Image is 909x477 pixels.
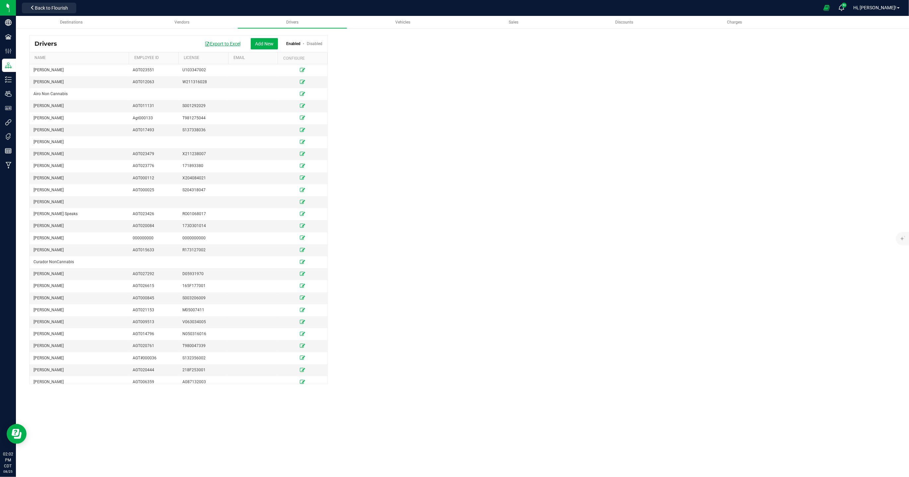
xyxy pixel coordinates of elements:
[727,20,742,25] span: Charges
[182,248,206,252] span: R173127002
[33,188,64,192] span: [PERSON_NAME]
[33,368,64,372] span: [PERSON_NAME]
[182,68,206,72] span: U103347002
[133,356,157,360] span: AGT#000036
[5,19,12,26] inline-svg: Company
[300,163,305,168] a: Edit Driver
[33,260,74,264] span: Curador NonCannabis
[133,223,154,228] span: AGT020084
[33,103,64,108] span: [PERSON_NAME]
[251,38,278,49] button: Add New
[133,271,154,276] span: AGT027292
[300,331,305,336] a: Edit Driver
[33,283,64,288] span: [PERSON_NAME]
[182,236,206,240] span: 0000000000
[300,236,305,240] a: Edit Driver
[133,163,154,168] span: AGT023776
[233,55,275,61] a: Email
[843,4,846,7] span: 9+
[300,343,305,348] a: Edit Driver
[33,343,64,348] span: [PERSON_NAME]
[5,48,12,54] inline-svg: Configuration
[5,162,12,168] inline-svg: Manufacturing
[300,308,305,312] a: Edit Driver
[300,91,305,96] a: Edit Driver
[33,151,64,156] span: [PERSON_NAME]
[300,356,305,360] a: Edit Driver
[300,248,305,252] a: Edit Driver
[615,20,633,25] span: Discounts
[34,55,126,61] a: Name
[300,296,305,300] a: Edit Driver
[182,80,207,84] span: W211316028
[5,33,12,40] inline-svg: Facilities
[182,271,204,276] span: D05931970
[33,308,64,312] span: [PERSON_NAME]
[300,151,305,156] a: Edit Driver
[133,368,154,372] span: AGT020444
[133,80,154,84] span: AGT012063
[182,356,206,360] span: S132356002
[33,211,78,216] span: [PERSON_NAME] Speaks
[33,320,64,324] span: [PERSON_NAME]
[60,20,83,25] span: Destinations
[33,176,64,180] span: [PERSON_NAME]
[33,128,64,132] span: [PERSON_NAME]
[133,343,154,348] span: AGT020761
[5,133,12,140] inline-svg: Tags
[300,211,305,216] a: Edit Driver
[133,151,154,156] span: AGT023479
[182,296,206,300] span: S003206009
[182,151,206,156] span: X211238007
[182,320,206,324] span: V063034005
[133,248,154,252] span: AGT015633
[33,80,64,84] span: [PERSON_NAME]
[7,424,27,444] iframe: Resource center
[35,5,68,11] span: Back to Flourish
[133,103,154,108] span: AGT011131
[278,52,327,64] th: Configure
[300,128,305,132] a: Edit Driver
[300,223,305,228] a: Edit Driver
[133,176,154,180] span: AGT000112
[174,20,189,25] span: Vendors
[182,163,203,168] span: 171893380
[300,80,305,84] a: Edit Driver
[133,188,154,192] span: AGT000025
[33,331,64,336] span: [PERSON_NAME]
[33,271,64,276] span: [PERSON_NAME]
[182,116,206,120] span: T981275044
[182,188,206,192] span: S204318047
[182,128,206,132] span: S137338036
[300,368,305,372] a: Edit Driver
[286,41,300,46] a: Enabled
[182,331,206,336] span: N050316016
[300,68,305,72] a: Edit Driver
[133,116,153,120] span: Agt000133
[133,320,154,324] span: AGT009513
[33,236,64,240] span: [PERSON_NAME]
[182,176,206,180] span: X204084021
[33,296,64,300] span: [PERSON_NAME]
[33,91,68,96] span: Airo Non Cannabis
[33,116,64,120] span: [PERSON_NAME]
[182,343,206,348] span: T980047339
[33,356,64,360] span: [PERSON_NAME]
[300,283,305,288] a: Edit Driver
[182,380,206,384] span: A087132003
[3,469,13,474] p: 08/25
[300,140,305,144] a: Edit Driver
[133,283,154,288] span: AGT026615
[300,103,305,108] a: Edit Driver
[5,76,12,83] inline-svg: Inventory
[133,308,154,312] span: AGT021153
[200,38,245,49] button: Export to Excel
[396,20,411,25] span: Vehicles
[3,451,13,469] p: 02:02 PM CDT
[300,200,305,204] a: Edit Driver
[182,368,206,372] span: 218F253001
[133,211,154,216] span: AGT023426
[34,40,62,47] div: Drivers
[853,5,896,10] span: Hi, [PERSON_NAME]!
[182,308,204,312] span: M05007411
